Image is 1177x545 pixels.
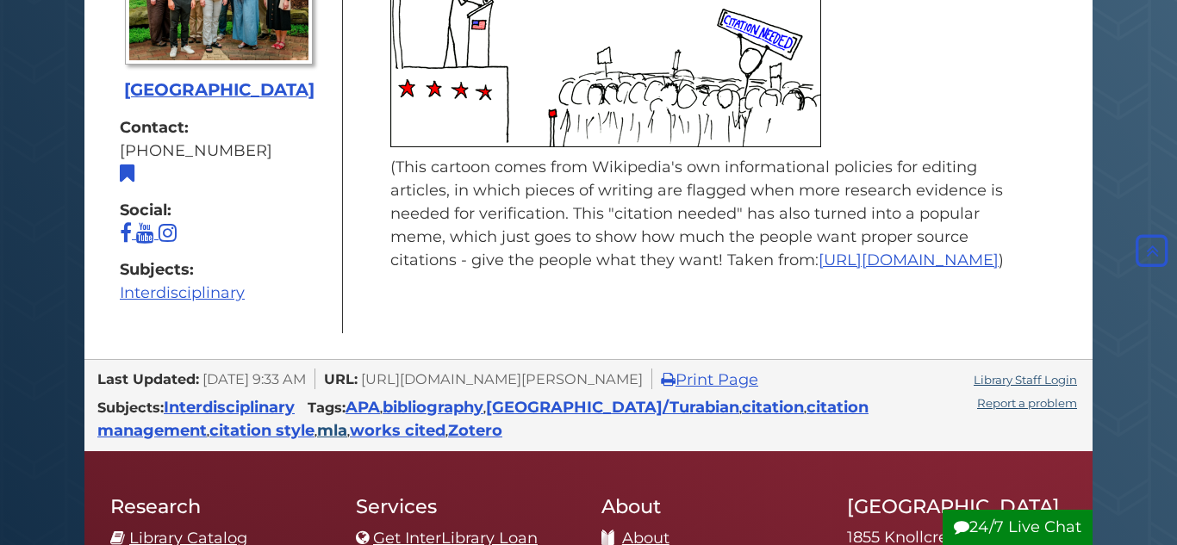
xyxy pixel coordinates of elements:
[742,398,804,417] a: citation
[202,370,306,387] span: [DATE] 9:33 AM
[1131,241,1173,260] a: Back to Top
[847,494,1067,518] h2: [GEOGRAPHIC_DATA]
[110,494,330,518] h2: Research
[324,370,358,387] span: URL:
[486,398,739,417] a: [GEOGRAPHIC_DATA]/Turabian
[120,139,318,163] div: [PHONE_NUMBER]
[383,398,483,417] a: bibliography
[97,370,199,387] span: Last Updated:
[308,399,346,416] span: Tags:
[661,372,676,387] i: Print Page
[120,116,318,139] strong: Contact:
[601,494,821,518] h2: About
[943,510,1093,545] button: 24/7 Live Chat
[448,421,502,440] a: Zotero
[97,403,869,438] span: , , , , , , , ,
[661,370,758,389] a: Print Page
[356,494,576,518] h2: Services
[120,77,318,103] div: [GEOGRAPHIC_DATA]
[97,399,164,416] span: Subjects:
[120,283,245,302] a: Interdisciplinary
[974,373,1077,387] a: Library Staff Login
[361,370,643,387] span: [URL][DOMAIN_NAME][PERSON_NAME]
[317,421,347,440] a: mla
[209,421,314,440] a: citation style
[346,398,380,417] a: APA
[390,156,1032,272] p: (This cartoon comes from Wikipedia's own informational policies for editing articles, in which pi...
[97,398,869,440] a: citation management
[350,421,445,440] a: works cited
[819,251,999,269] a: [URL][DOMAIN_NAME]
[120,199,318,222] strong: Social:
[164,398,295,417] a: Interdisciplinary
[120,258,318,282] strong: Subjects:
[977,396,1077,410] a: Report a problem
